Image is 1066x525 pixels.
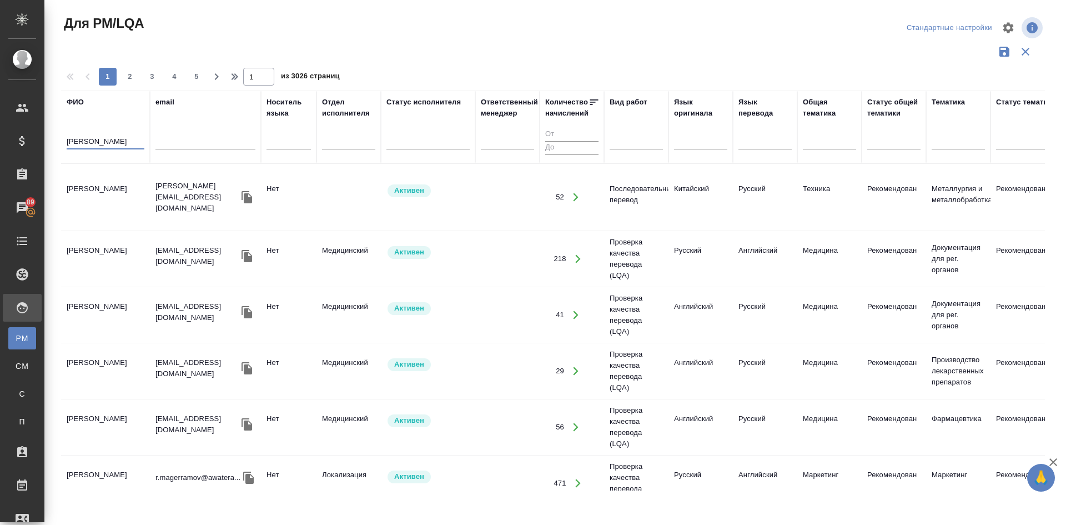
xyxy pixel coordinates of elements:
[316,352,381,391] td: Медицинский
[394,185,424,196] p: Активен
[674,97,727,119] div: Язык оригинала
[733,352,797,391] td: Русский
[797,408,862,447] td: Медицина
[165,68,183,86] button: 4
[668,408,733,447] td: Английский
[155,357,239,379] p: [EMAIL_ADDRESS][DOMAIN_NAME]
[261,296,316,334] td: Нет
[155,181,239,214] p: [PERSON_NAME][EMAIL_ADDRESS][DOMAIN_NAME]
[567,472,590,495] button: Открыть работы
[797,296,862,334] td: Медицина
[545,97,589,119] div: Количество начислений
[239,189,255,206] button: Скопировать
[14,333,31,344] span: PM
[733,178,797,217] td: Русский
[926,237,990,281] td: Документация для рег. органов
[386,357,470,372] div: Рядовой исполнитель: назначай с учетом рейтинга
[1027,464,1055,492] button: 🙏
[143,68,161,86] button: 3
[867,97,921,119] div: Статус общей тематики
[8,327,36,349] a: PM
[386,183,470,198] div: Рядовой исполнитель: назначай с учетом рейтинга
[604,399,668,455] td: Проверка качества перевода (LQA)
[668,352,733,391] td: Английский
[261,178,316,217] td: Нет
[1015,41,1036,62] button: Сбросить фильтры
[797,352,862,391] td: Медицина
[165,71,183,82] span: 4
[61,239,150,278] td: [PERSON_NAME]
[316,296,381,334] td: Медицинский
[261,464,316,503] td: Нет
[604,231,668,287] td: Проверка качества перевода (LQA)
[239,248,255,264] button: Скопировать
[121,68,139,86] button: 2
[604,343,668,399] td: Проверка качества перевода (LQA)
[61,178,150,217] td: [PERSON_NAME]
[8,411,36,433] a: П
[386,97,461,108] div: Статус исполнителя
[862,239,926,278] td: Рекомендован
[738,97,792,119] div: Язык перевода
[394,415,424,426] p: Активен
[996,97,1056,108] div: Статус тематики
[556,192,564,203] div: 52
[926,408,990,447] td: Фармацевтика
[316,239,381,278] td: Медицинский
[386,245,470,260] div: Рядовой исполнитель: назначай с учетом рейтинга
[281,69,340,86] span: из 3026 страниц
[261,352,316,391] td: Нет
[565,416,587,439] button: Открыть работы
[155,97,174,108] div: email
[862,296,926,334] td: Рекомендован
[565,304,587,327] button: Открыть работы
[239,360,255,377] button: Скопировать
[797,178,862,217] td: Техника
[556,366,564,377] div: 29
[14,416,31,427] span: П
[556,422,564,433] div: 56
[67,97,84,108] div: ФИО
[545,141,599,155] input: До
[610,97,647,108] div: Вид работ
[926,349,990,393] td: Производство лекарственных препаратов
[188,68,205,86] button: 5
[155,301,239,323] p: [EMAIL_ADDRESS][DOMAIN_NAME]
[481,97,538,119] div: Ответственный менеджер
[862,408,926,447] td: Рекомендован
[61,464,150,503] td: [PERSON_NAME]
[61,296,150,334] td: [PERSON_NAME]
[316,464,381,503] td: Локализация
[565,186,587,209] button: Открыть работы
[240,469,257,486] button: Скопировать
[14,361,31,372] span: CM
[386,301,470,316] div: Рядовой исполнитель: назначай с учетом рейтинга
[862,352,926,391] td: Рекомендован
[20,197,41,208] span: 89
[803,97,856,119] div: Общая тематика
[322,97,375,119] div: Отдел исполнителя
[545,128,599,142] input: От
[604,178,668,217] td: Последовательный перевод
[565,360,587,383] button: Открыть работы
[733,239,797,278] td: Английский
[8,383,36,405] a: С
[61,408,150,447] td: [PERSON_NAME]
[862,464,926,503] td: Рекомендован
[239,304,255,321] button: Скопировать
[61,352,150,391] td: [PERSON_NAME]
[386,469,470,484] div: Рядовой исполнитель: назначай с учетом рейтинга
[143,71,161,82] span: 3
[61,14,144,32] span: Для PM/LQA
[3,194,42,222] a: 89
[556,309,564,321] div: 41
[554,253,566,264] div: 218
[668,464,733,503] td: Русский
[797,464,862,503] td: Маркетинг
[926,178,990,217] td: Металлургия и металлобработка
[733,464,797,503] td: Английский
[926,464,990,503] td: Маркетинг
[8,355,36,377] a: CM
[733,296,797,334] td: Русский
[733,408,797,447] td: Русский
